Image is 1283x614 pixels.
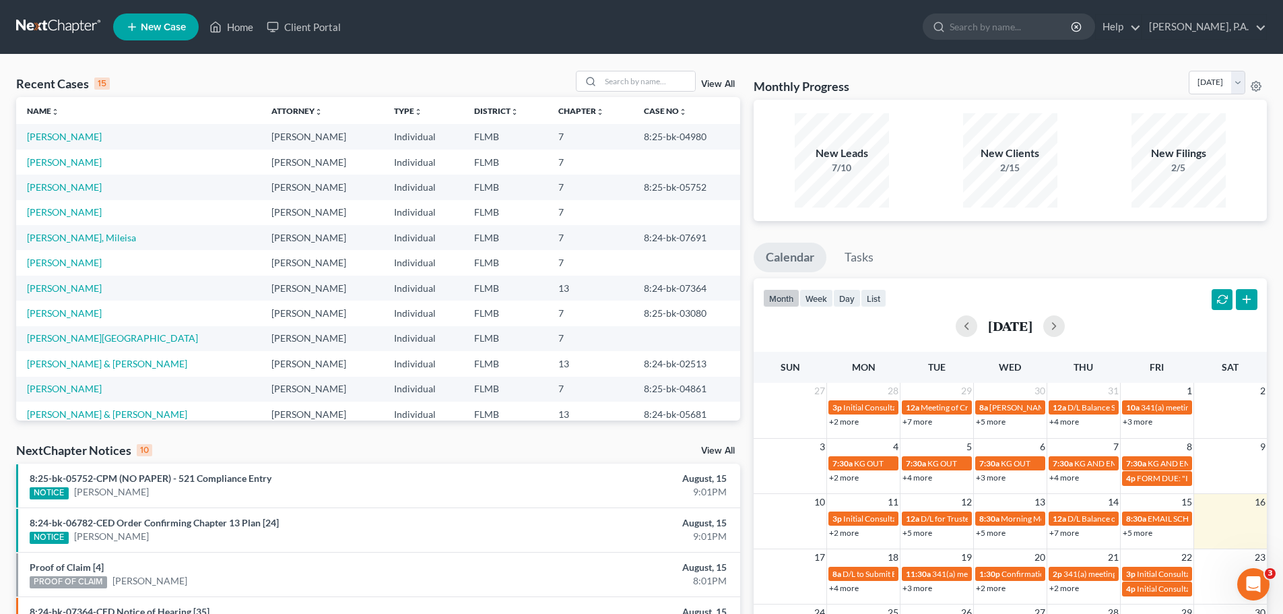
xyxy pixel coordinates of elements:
[763,289,799,307] button: month
[548,200,633,225] td: 7
[383,276,463,301] td: Individual
[1126,584,1136,594] span: 4p
[1053,402,1066,412] span: 12a
[633,175,740,199] td: 8:25-bk-05752
[906,569,931,579] span: 11:30a
[852,361,876,373] span: Mon
[892,439,900,455] span: 4
[902,417,932,427] a: +7 more
[27,332,198,344] a: [PERSON_NAME][GEOGRAPHIC_DATA]
[112,574,187,588] a: [PERSON_NAME]
[503,516,727,530] div: August, 15
[1033,549,1047,565] span: 20
[1222,361,1239,373] span: Sat
[261,351,383,376] td: [PERSON_NAME]
[548,150,633,175] td: 7
[921,514,1015,524] span: D/L for Trustee Docs (Clay)
[261,377,383,402] td: [PERSON_NAME]
[30,487,69,499] div: NOTICE
[261,175,383,199] td: [PERSON_NAME]
[1180,549,1193,565] span: 22
[902,583,932,593] a: +3 more
[965,439,973,455] span: 5
[463,200,548,225] td: FLMB
[383,250,463,275] td: Individual
[503,530,727,543] div: 9:01PM
[511,108,519,116] i: unfold_more
[1063,569,1193,579] span: 341(a) meeting for [PERSON_NAME]
[701,446,735,456] a: View All
[596,108,604,116] i: unfold_more
[1049,472,1079,483] a: +4 more
[1259,383,1267,399] span: 2
[548,377,633,402] td: 7
[906,514,919,524] span: 12a
[886,494,900,510] span: 11
[548,326,633,351] td: 7
[463,351,548,376] td: FLMB
[701,80,735,89] a: View All
[474,106,519,116] a: Districtunfold_more
[1053,458,1073,468] span: 7:30a
[261,301,383,326] td: [PERSON_NAME]
[799,289,833,307] button: week
[463,175,548,199] td: FLMB
[633,124,740,149] td: 8:25-bk-04980
[1237,568,1270,601] iframe: Intercom live chat
[383,150,463,175] td: Individual
[1265,568,1276,579] span: 3
[960,494,973,510] span: 12
[261,276,383,301] td: [PERSON_NAME]
[383,124,463,149] td: Individual
[1123,417,1152,427] a: +3 more
[271,106,323,116] a: Attorneyunfold_more
[51,108,59,116] i: unfold_more
[960,383,973,399] span: 29
[932,569,1062,579] span: 341(a) meeting for [PERSON_NAME]
[906,458,926,468] span: 7:30a
[963,161,1057,175] div: 2/15
[921,402,1070,412] span: Meeting of Creditors for [PERSON_NAME]
[902,472,932,483] a: +4 more
[27,358,187,369] a: [PERSON_NAME] & [PERSON_NAME]
[1107,383,1120,399] span: 31
[1049,417,1079,427] a: +4 more
[16,442,152,458] div: NextChapter Notices
[1131,161,1226,175] div: 2/5
[383,351,463,376] td: Individual
[463,377,548,402] td: FLMB
[861,289,886,307] button: list
[886,383,900,399] span: 28
[27,408,187,420] a: [PERSON_NAME] & [PERSON_NAME]
[463,326,548,351] td: FLMB
[74,530,149,543] a: [PERSON_NAME]
[601,71,695,91] input: Search by name...
[27,156,102,168] a: [PERSON_NAME]
[383,200,463,225] td: Individual
[503,485,727,499] div: 9:01PM
[1253,549,1267,565] span: 23
[1053,569,1062,579] span: 2p
[503,561,727,574] div: August, 15
[463,402,548,427] td: FLMB
[383,326,463,351] td: Individual
[1053,514,1066,524] span: 12a
[1126,514,1146,524] span: 8:30a
[1039,439,1047,455] span: 6
[633,225,740,250] td: 8:24-bk-07691
[141,22,186,32] span: New Case
[27,383,102,394] a: [PERSON_NAME]
[1123,528,1152,538] a: +5 more
[1001,458,1030,468] span: KG OUT
[1185,383,1193,399] span: 1
[1001,569,1154,579] span: Confirmation hearing for [PERSON_NAME]
[1001,514,1062,524] span: Morning Meeting
[976,472,1006,483] a: +3 more
[829,528,859,538] a: +2 more
[979,458,999,468] span: 7:30a
[1137,569,1204,579] span: Initial Consultation
[976,417,1006,427] a: +5 more
[30,472,271,484] a: 8:25-bk-05752-CPM (NO PAPER) - 521 Compliance Entry
[843,402,911,412] span: Initial Consultation
[902,528,932,538] a: +5 more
